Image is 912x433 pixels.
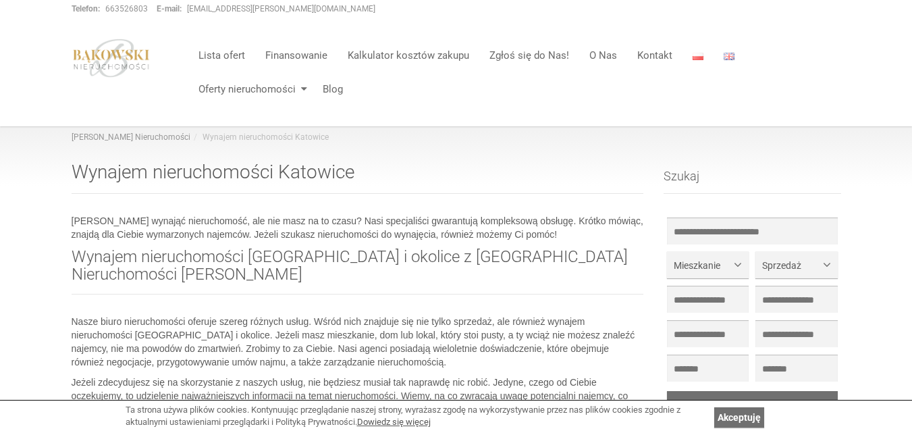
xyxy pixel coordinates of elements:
[72,162,644,194] h1: Wynajem nieruchomości Katowice
[674,259,732,272] span: Mieszkanie
[72,39,151,78] img: logo
[157,4,182,14] strong: E-mail:
[187,4,375,14] a: [EMAIL_ADDRESS][PERSON_NAME][DOMAIN_NAME]
[479,42,579,69] a: Zgłoś się do Nas!
[724,53,734,60] img: English
[72,4,100,14] strong: Telefon:
[627,42,682,69] a: Kontakt
[105,4,148,14] a: 663526803
[72,376,644,430] p: Jeżeli zdecydujesz się na skorzystanie z naszych usług, nie będziesz musiał tak naprawdę nic robi...
[755,251,837,278] button: Sprzedaż
[693,53,703,60] img: Polski
[188,42,255,69] a: Lista ofert
[72,214,644,241] p: [PERSON_NAME] wynająć nieruchomość, ale nie masz na to czasu? Nasi specjaliści gwarantują komplek...
[72,315,644,369] p: Nasze biuro nieruchomości oferuje szereg różnych usług. Wśród nich znajduje się nie tylko sprzeda...
[72,248,644,295] h2: Wynajem nieruchomości [GEOGRAPHIC_DATA] i okolice z [GEOGRAPHIC_DATA] Nieruchomości [PERSON_NAME]
[72,132,190,142] a: [PERSON_NAME] Nieruchomości
[190,132,329,143] li: Wynajem nieruchomości Katowice
[188,76,313,103] a: Oferty nieruchomości
[579,42,627,69] a: O Nas
[255,42,338,69] a: Finansowanie
[313,76,343,103] a: Blog
[357,417,431,427] a: Dowiedz się więcej
[762,259,820,272] span: Sprzedaż
[338,42,479,69] a: Kalkulator kosztów zakupu
[664,170,841,194] h3: Szukaj
[667,251,749,278] button: Mieszkanie
[126,404,707,429] div: Ta strona używa plików cookies. Kontynuując przeglądanie naszej strony, wyrażasz zgodę na wykorzy...
[714,407,764,428] a: Akceptuję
